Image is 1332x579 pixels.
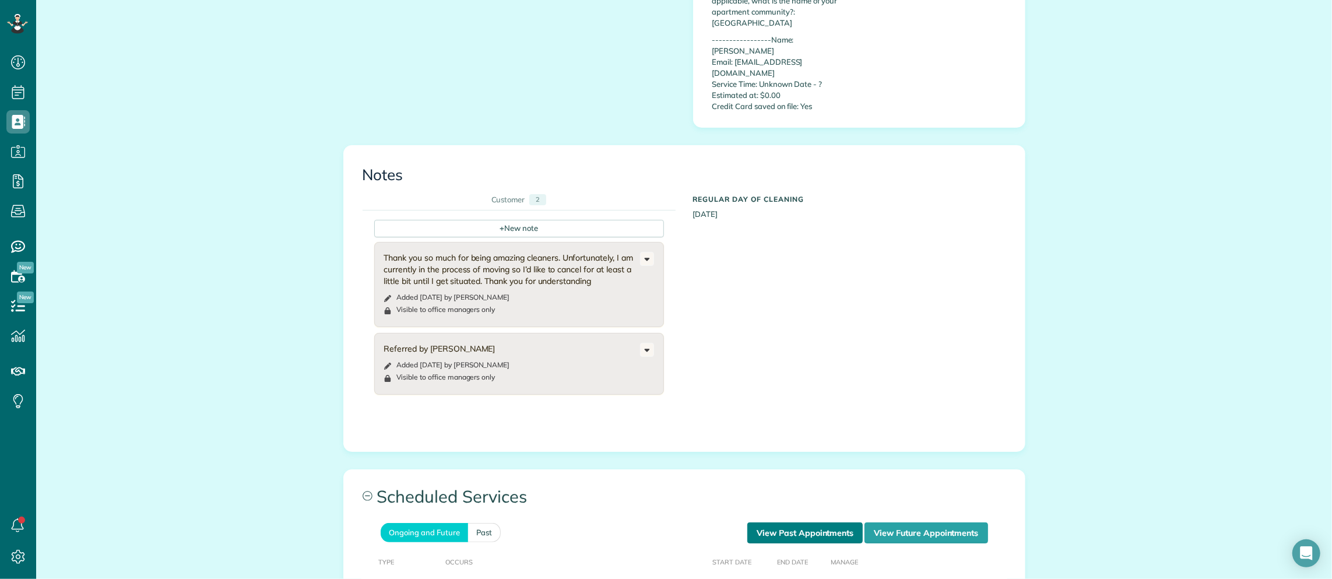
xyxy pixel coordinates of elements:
[529,194,546,205] div: 2
[1292,539,1320,567] div: Open Intercom Messenger
[361,543,441,579] th: Type
[864,522,987,543] a: View Future Appointments
[397,373,495,382] div: Visible to office managers only
[712,34,850,112] p: -----------------Name: [PERSON_NAME] Email: [EMAIL_ADDRESS][DOMAIN_NAME] Service Time: Unknown Da...
[344,470,1025,522] a: Scheduled Services
[747,522,863,543] a: View Past Appointments
[491,194,525,205] div: Customer
[441,543,708,579] th: Occurs
[381,523,468,542] a: Ongoing and Future
[397,360,510,369] time: Added [DATE] by [PERSON_NAME]
[500,223,504,233] span: +
[17,262,34,273] span: New
[773,543,827,579] th: End Date
[397,305,495,314] div: Visible to office managers only
[468,523,501,542] a: Past
[826,543,1007,579] th: Manage
[384,252,640,287] div: Thank you so much for being amazing cleaners. Unfortunately, I am currently in the process of mov...
[693,195,1006,203] h5: Regular day of cleaning
[684,190,1015,220] div: [DATE]
[17,292,34,303] span: New
[708,543,772,579] th: Start Date
[384,343,640,355] div: Referred by [PERSON_NAME]
[397,293,510,301] time: Added [DATE] by [PERSON_NAME]
[374,220,664,237] div: New note
[363,167,1006,184] h3: Notes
